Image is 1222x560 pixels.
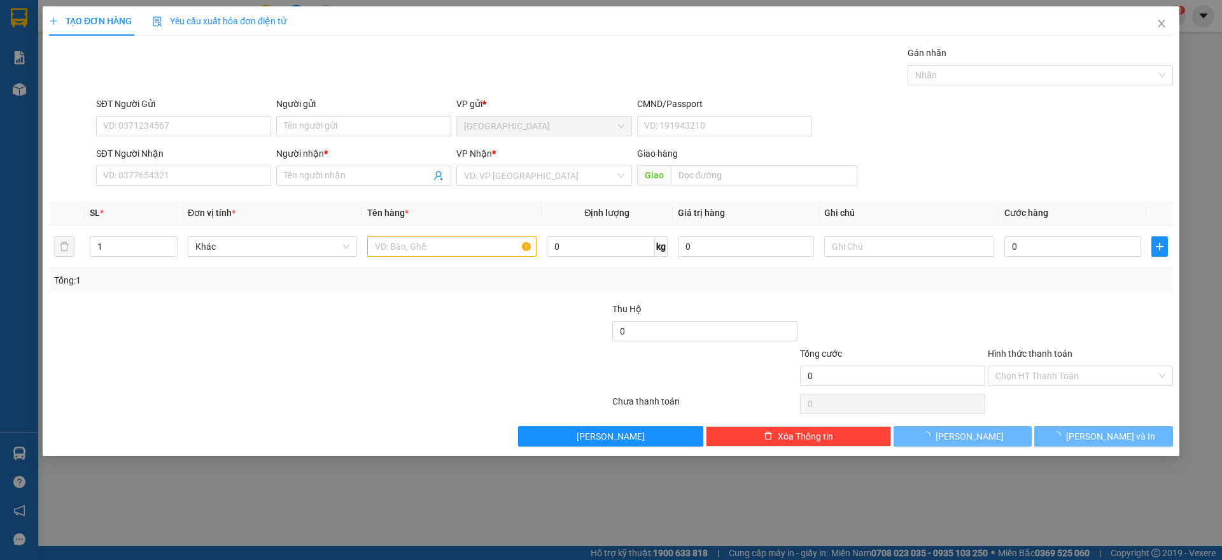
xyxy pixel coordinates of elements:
[457,148,493,159] span: VP Nhận
[611,394,799,417] div: Chưa thanh toán
[922,431,936,440] span: loading
[1035,426,1173,447] button: [PERSON_NAME] và In
[637,165,671,185] span: Giao
[367,208,409,218] span: Tên hàng
[612,304,642,314] span: Thu Hộ
[1004,208,1048,218] span: Cước hàng
[764,431,773,442] span: delete
[577,429,645,443] span: [PERSON_NAME]
[706,426,892,447] button: deleteXóa Thông tin
[778,429,833,443] span: Xóa Thông tin
[936,429,1004,443] span: [PERSON_NAME]
[1144,6,1179,42] button: Close
[54,236,74,257] button: delete
[276,147,451,161] div: Người nhận
[152,16,286,26] span: Yêu cầu xuất hóa đơn điện tử
[90,208,100,218] span: SL
[988,348,1072,359] label: Hình thức thanh toán
[434,171,444,181] span: user-add
[637,97,812,111] div: CMND/Passport
[894,426,1032,447] button: [PERSON_NAME]
[54,273,472,287] div: Tổng: 1
[195,237,349,256] span: Khác
[276,97,451,111] div: Người gửi
[800,348,842,359] span: Tổng cước
[465,117,624,136] span: Nha Trang
[637,148,678,159] span: Giao hàng
[519,426,704,447] button: [PERSON_NAME]
[678,208,725,218] span: Giá trị hàng
[1152,241,1167,252] span: plus
[1156,18,1167,29] span: close
[585,208,630,218] span: Định lượng
[49,16,132,26] span: TẠO ĐƠN HÀNG
[188,208,235,218] span: Đơn vị tính
[820,201,999,226] th: Ghi chú
[49,17,58,25] span: plus
[655,236,668,257] span: kg
[152,17,162,27] img: icon
[96,147,271,161] div: SĐT Người Nhận
[908,48,946,58] label: Gán nhãn
[1052,431,1066,440] span: loading
[825,236,994,257] input: Ghi Chú
[457,97,632,111] div: VP gửi
[367,236,537,257] input: VD: Bàn, Ghế
[1151,236,1168,257] button: plus
[96,97,271,111] div: SĐT Người Gửi
[671,165,857,185] input: Dọc đường
[678,236,815,257] input: 0
[1066,429,1155,443] span: [PERSON_NAME] và In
